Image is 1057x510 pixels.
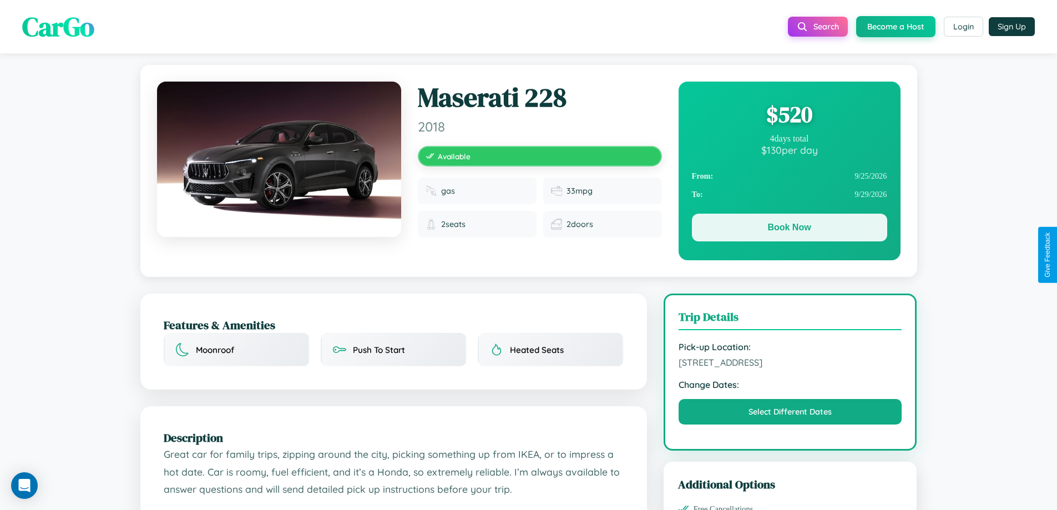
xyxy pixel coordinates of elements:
[418,118,662,135] span: 2018
[692,171,714,181] strong: From:
[418,82,662,114] h1: Maserati 228
[164,430,624,446] h2: Description
[944,17,983,37] button: Login
[426,185,437,196] img: Fuel type
[157,82,401,237] img: Maserati 228 2018
[164,446,624,498] p: Great car for family trips, zipping around the city, picking something up from IKEA, or to impres...
[788,17,848,37] button: Search
[196,345,234,355] span: Moonroof
[22,8,94,45] span: CarGo
[679,341,902,352] strong: Pick-up Location:
[567,186,593,196] span: 33 mpg
[679,309,902,330] h3: Trip Details
[441,186,455,196] span: gas
[856,16,935,37] button: Become a Host
[426,219,437,230] img: Seats
[567,219,593,229] span: 2 doors
[353,345,405,355] span: Push To Start
[164,317,624,333] h2: Features & Amenities
[692,214,887,241] button: Book Now
[813,22,839,32] span: Search
[551,185,562,196] img: Fuel efficiency
[678,476,903,492] h3: Additional Options
[441,219,466,229] span: 2 seats
[692,99,887,129] div: $ 520
[679,399,902,425] button: Select Different Dates
[11,472,38,499] div: Open Intercom Messenger
[692,167,887,185] div: 9 / 25 / 2026
[510,345,564,355] span: Heated Seats
[692,190,703,199] strong: To:
[692,185,887,204] div: 9 / 29 / 2026
[1044,233,1051,277] div: Give Feedback
[692,134,887,144] div: 4 days total
[679,379,902,390] strong: Change Dates:
[551,219,562,230] img: Doors
[989,17,1035,36] button: Sign Up
[438,152,471,161] span: Available
[692,144,887,156] div: $ 130 per day
[679,357,902,368] span: [STREET_ADDRESS]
